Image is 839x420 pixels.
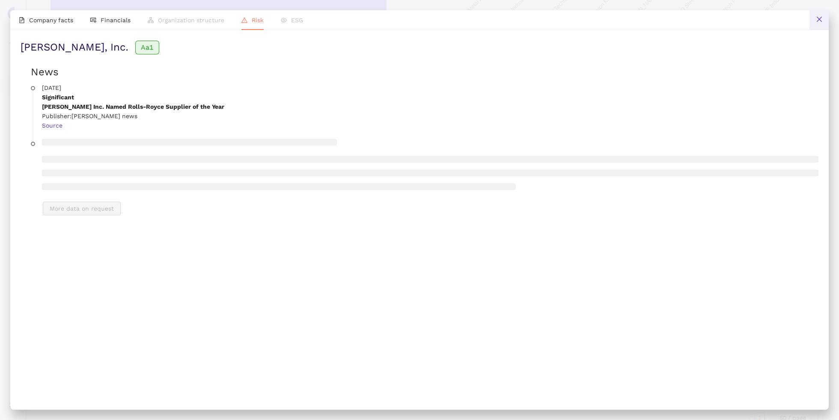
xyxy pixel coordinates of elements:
[101,17,131,24] span: Financials
[809,10,829,30] button: close
[43,202,121,215] button: More data on request
[42,92,818,102] p: Significant
[31,65,818,80] h2: News
[29,17,73,24] span: Company facts
[148,17,154,23] span: apartment
[241,17,247,23] span: warning
[21,40,128,55] span: [PERSON_NAME], Inc.
[158,17,224,24] span: Organization structure
[42,102,818,111] p: [PERSON_NAME] Inc. Named Rolls-Royce Supplier of the Year
[816,16,823,23] span: close
[291,17,303,24] span: ESG
[90,17,96,23] span: fund-view
[42,83,818,92] p: [DATE]
[281,17,287,23] span: eye
[42,111,818,121] p: Publisher: [PERSON_NAME] news
[252,17,264,24] span: Risk
[135,41,159,54] span: Aa1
